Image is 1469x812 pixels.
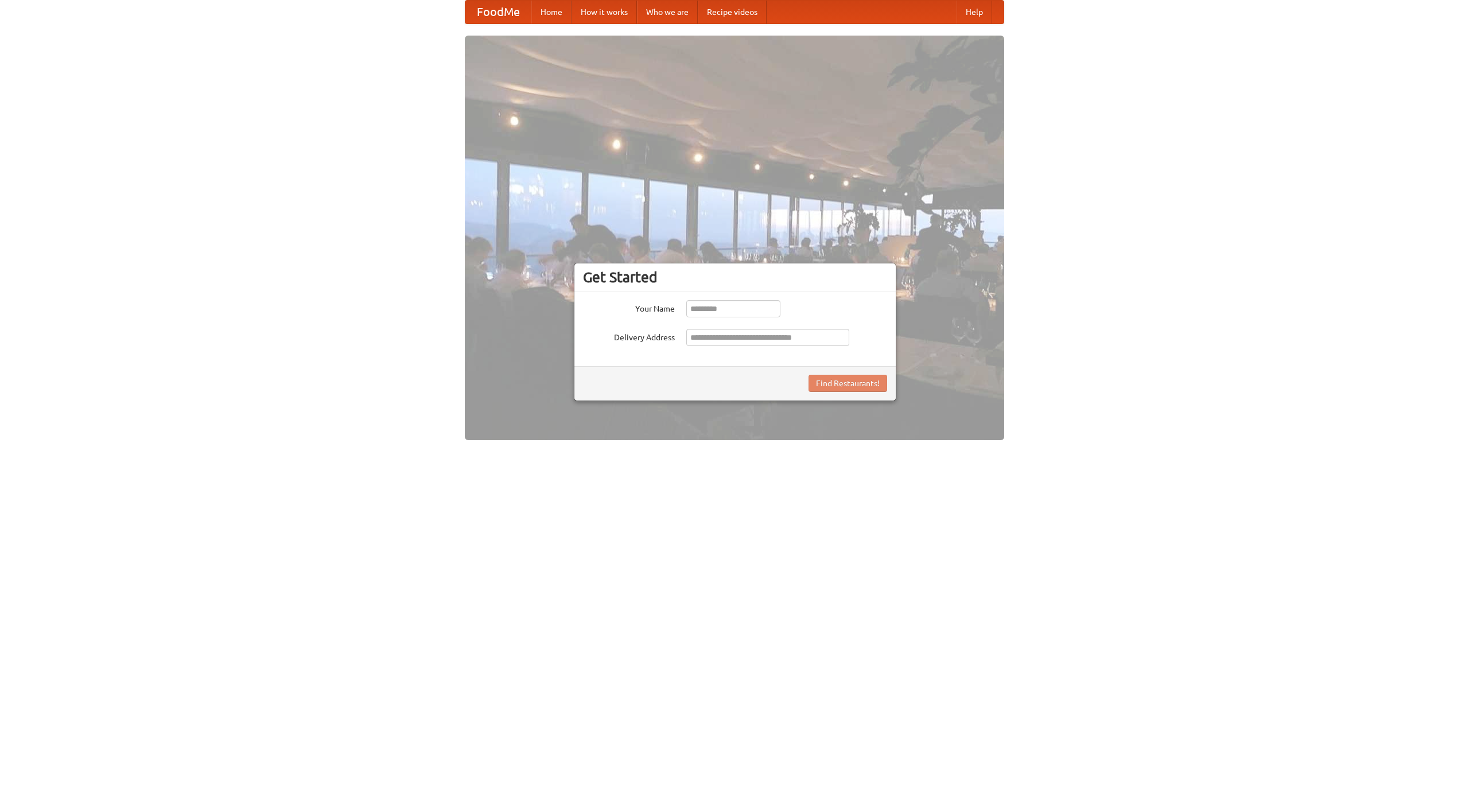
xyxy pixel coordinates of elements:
a: How it works [572,1,637,24]
button: Find Restaurants! [809,375,887,392]
h3: Get Started [583,269,887,286]
a: Home [531,1,572,24]
a: Help [957,1,992,24]
a: Who we are [637,1,698,24]
a: Recipe videos [698,1,767,24]
label: Your Name [583,300,675,314]
a: FoodMe [465,1,531,24]
label: Delivery Address [583,329,675,343]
